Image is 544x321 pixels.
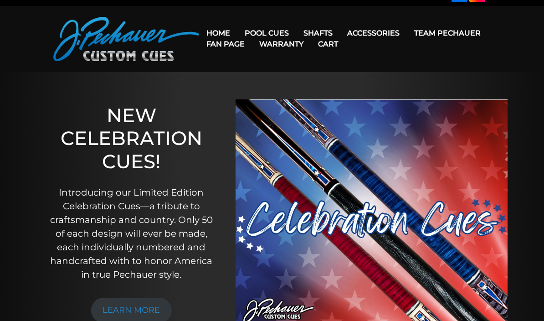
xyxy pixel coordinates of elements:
img: Pechauer Custom Cues [53,17,199,61]
p: Introducing our Limited Edition Celebration Cues—a tribute to craftsmanship and country. Only 50 ... [46,186,218,281]
a: Shafts [296,21,340,45]
a: Accessories [340,21,407,45]
h1: NEW CELEBRATION CUES! [46,104,218,173]
a: Fan Page [199,32,252,56]
a: Pool Cues [237,21,296,45]
a: Home [199,21,237,45]
a: Cart [311,32,345,56]
a: Warranty [252,32,311,56]
a: Team Pechauer [407,21,488,45]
